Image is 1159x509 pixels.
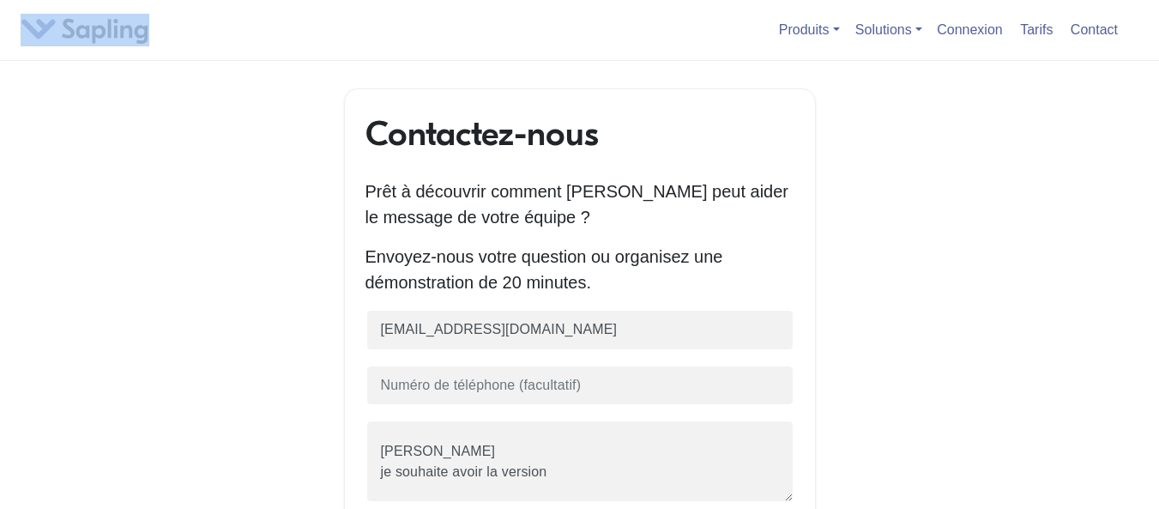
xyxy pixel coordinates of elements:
a: Solutions [855,22,922,37]
font: Prêt à découvrir comment [PERSON_NAME] peut aider le message de votre équipe ? [365,182,789,227]
font: Tarifs [1020,22,1053,37]
font: Connexion [937,22,1003,37]
input: Numéro de téléphone (facultatif) [365,365,794,407]
a: Tarifs [1013,15,1059,44]
font: Solutions [855,22,912,37]
a: Connexion [930,15,1010,44]
input: E-mail professionnel (obligatoire) [365,309,794,351]
font: Envoyez-nous votre question ou organisez une démonstration de 20 minutes. [365,247,723,292]
font: Produits [779,22,830,37]
font: Contactez-nous [365,114,599,154]
a: Contact [1064,15,1125,44]
a: Produits [779,22,840,37]
font: Contact [1071,22,1118,37]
